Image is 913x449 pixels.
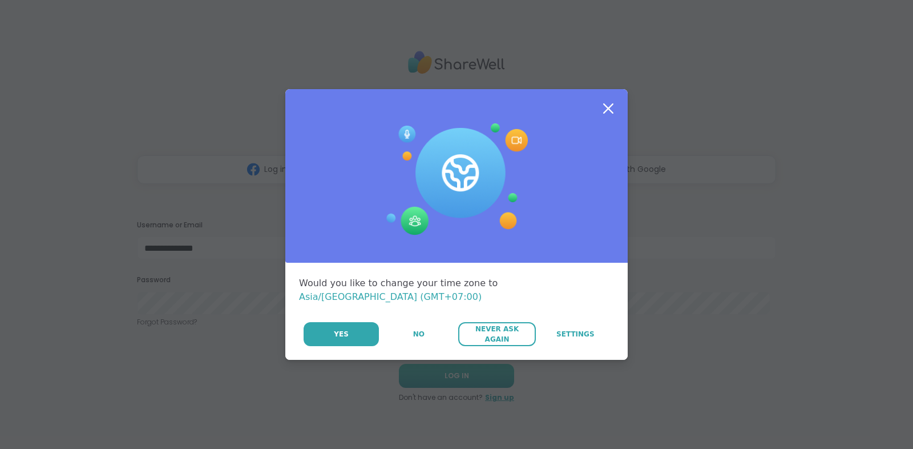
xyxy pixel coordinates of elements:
[380,322,457,346] button: No
[537,322,614,346] a: Settings
[413,329,425,339] span: No
[304,322,379,346] button: Yes
[299,291,482,302] span: Asia/[GEOGRAPHIC_DATA] (GMT+07:00)
[458,322,535,346] button: Never Ask Again
[334,329,349,339] span: Yes
[556,329,595,339] span: Settings
[385,123,528,235] img: Session Experience
[299,276,614,304] div: Would you like to change your time zone to
[464,324,530,344] span: Never Ask Again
